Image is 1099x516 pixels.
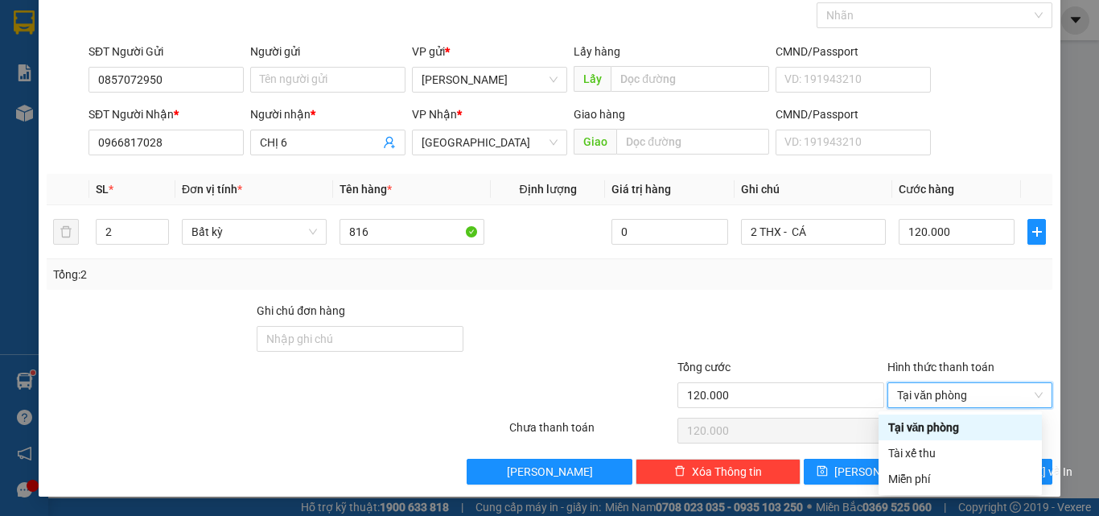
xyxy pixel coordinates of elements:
span: [PERSON_NAME] [507,463,593,481]
span: [PERSON_NAME] và In [960,463,1072,481]
div: Tổng: 2 [53,266,426,283]
input: Dọc đường [616,129,769,155]
span: save [817,465,828,478]
span: Tên hàng [340,183,392,196]
span: Giá trị hàng [611,183,671,196]
span: VP Phan Rí [422,68,558,92]
button: plus [1027,219,1046,245]
div: VP gửi [412,43,567,60]
button: delete [53,219,79,245]
span: VP Nhận [412,108,457,121]
span: Lấy [574,66,611,92]
span: Cước hàng [899,183,954,196]
span: Tại văn phòng [897,383,1043,407]
span: Định lượng [519,183,576,196]
div: CMND/Passport [776,43,931,60]
span: user-add [383,136,396,149]
span: Lấy hàng [574,45,620,58]
div: SĐT Người Gửi [88,43,244,60]
span: delete [674,465,685,478]
input: Ghi Chú [741,219,886,245]
input: 0 [611,219,727,245]
span: plus [1028,225,1045,238]
button: save[PERSON_NAME] [804,459,927,485]
span: Bất kỳ [191,220,317,244]
span: SL [96,183,109,196]
span: Tổng cước [677,361,731,374]
input: VD: Bàn, Ghế [340,219,484,245]
span: printer [942,465,953,478]
label: Ghi chú đơn hàng [257,304,345,317]
div: CMND/Passport [776,105,931,123]
span: Sài Gòn [422,130,558,155]
span: Giao [574,129,616,155]
label: Hình thức thanh toán [887,361,994,374]
div: Chưa thanh toán [508,419,676,447]
div: SĐT Người Nhận [88,105,244,123]
span: Đơn vị tính [182,183,242,196]
div: Người gửi [250,43,405,60]
span: Xóa Thông tin [692,463,762,481]
div: Người nhận [250,105,405,123]
button: deleteXóa Thông tin [636,459,801,485]
button: printer[PERSON_NAME] và In [929,459,1052,485]
span: Giao hàng [574,108,625,121]
input: Dọc đường [611,66,769,92]
input: Ghi chú đơn hàng [257,326,463,352]
th: Ghi chú [735,174,892,205]
button: [PERSON_NAME] [467,459,632,485]
span: [PERSON_NAME] [834,463,920,481]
